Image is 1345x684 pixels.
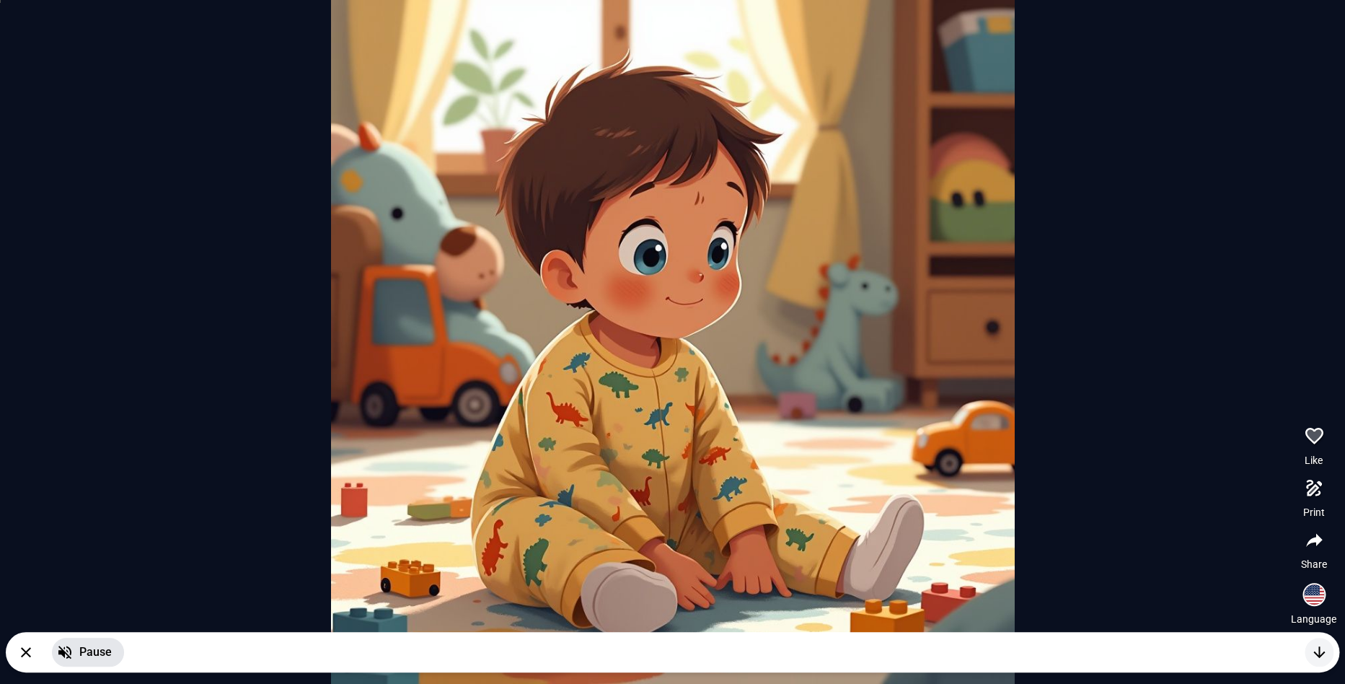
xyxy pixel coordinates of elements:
[1301,557,1327,571] p: Share
[52,638,124,667] button: Pause
[1291,612,1336,626] p: Language
[79,644,112,661] span: Pause
[1305,453,1323,468] p: Like
[1303,505,1325,519] p: Print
